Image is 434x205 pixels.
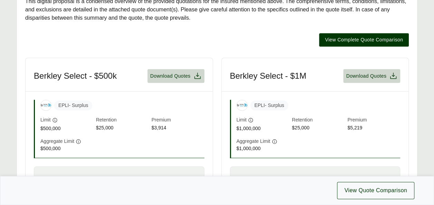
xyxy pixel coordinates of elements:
[40,116,51,124] span: Limit
[41,100,51,110] img: Berkley Select
[230,71,306,81] h3: Berkley Select - $1M
[34,71,117,81] h3: Berkley Select - $500k
[237,100,247,110] img: Berkley Select
[337,182,414,199] button: View Quote Comparison
[150,72,191,80] span: Download Quotes
[347,116,400,124] span: Premium
[237,116,247,124] span: Limit
[292,124,345,132] span: $25,000
[40,138,74,145] span: Aggregate Limit
[176,175,195,184] span: $3,914
[147,69,204,83] button: Download Quotes
[347,124,400,132] span: $5,219
[152,124,204,132] span: $3,914
[344,186,407,195] span: View Quote Comparison
[40,125,93,132] span: $500,000
[54,100,92,110] span: EPLI - Surplus
[250,100,288,110] span: EPLI - Surplus
[152,116,204,124] span: Premium
[237,125,289,132] span: $1,000,000
[237,138,270,145] span: Aggregate Limit
[237,145,289,152] span: $1,000,000
[343,69,400,83] button: Download Quotes
[239,175,263,184] span: Premium
[96,116,149,124] span: Retention
[346,72,386,80] span: Download Quotes
[292,116,345,124] span: Retention
[96,124,149,132] span: $25,000
[42,175,67,184] span: Premium
[319,33,409,47] button: View Complete Quote Comparison
[40,145,93,152] span: $500,000
[325,36,403,43] span: View Complete Quote Comparison
[373,175,392,184] span: $5,219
